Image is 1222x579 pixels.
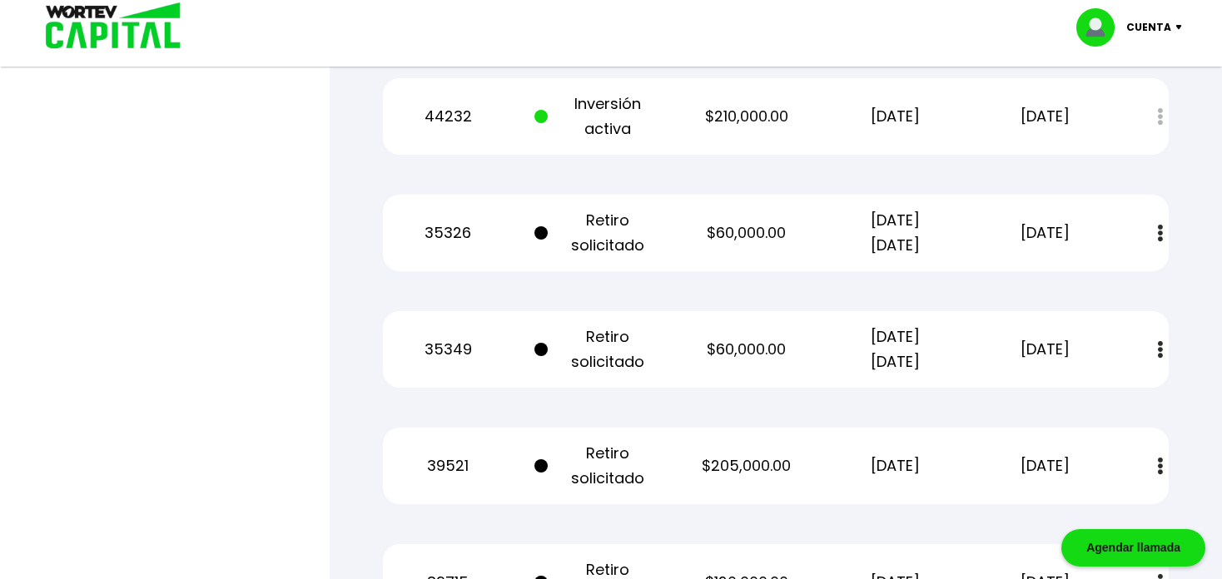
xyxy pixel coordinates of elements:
[385,104,511,129] p: 44232
[1171,25,1194,30] img: icon-down
[534,92,660,141] p: Inversión activa
[982,220,1108,245] p: [DATE]
[683,337,809,362] p: $60,000.00
[683,453,809,478] p: $205,000.00
[534,208,660,258] p: Retiro solicitado
[832,453,958,478] p: [DATE]
[832,208,958,258] p: [DATE] [DATE]
[385,453,511,478] p: 39521
[982,337,1108,362] p: [DATE]
[385,220,511,245] p: 35326
[534,441,660,491] p: Retiro solicitado
[1126,15,1171,40] p: Cuenta
[683,220,809,245] p: $60,000.00
[832,324,958,374] p: [DATE] [DATE]
[683,104,809,129] p: $210,000.00
[982,453,1108,478] p: [DATE]
[1061,529,1205,567] div: Agendar llamada
[385,337,511,362] p: 35349
[534,324,660,374] p: Retiro solicitado
[832,104,958,129] p: [DATE]
[1076,8,1126,47] img: profile-image
[982,104,1108,129] p: [DATE]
